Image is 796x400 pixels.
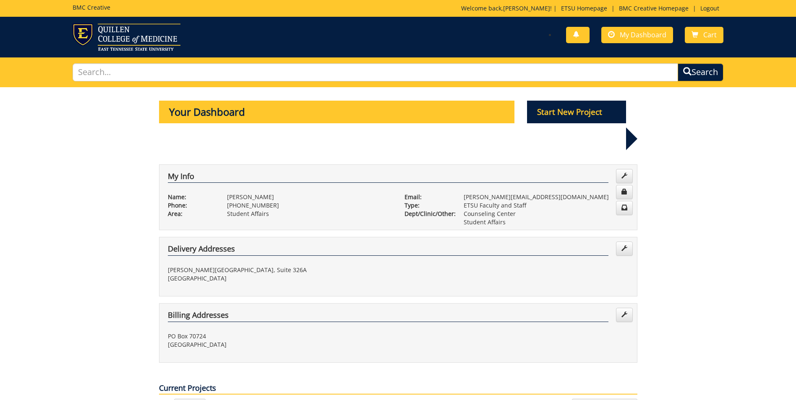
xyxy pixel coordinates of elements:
[159,383,637,395] p: Current Projects
[73,23,180,51] img: ETSU logo
[168,193,214,201] p: Name:
[616,242,633,256] a: Edit Addresses
[168,311,608,322] h4: Billing Addresses
[73,63,678,81] input: Search...
[464,210,629,218] p: Counseling Center
[464,193,629,201] p: [PERSON_NAME][EMAIL_ADDRESS][DOMAIN_NAME]
[168,201,214,210] p: Phone:
[168,340,392,349] p: [GEOGRAPHIC_DATA]
[168,172,608,183] h4: My Info
[227,201,392,210] p: [PHONE_NUMBER]
[616,169,633,183] a: Edit Info
[405,193,451,201] p: Email:
[464,201,629,210] p: ETSU Faculty and Staff
[227,210,392,218] p: Student Affairs
[696,4,723,12] a: Logout
[464,218,629,226] p: Student Affairs
[616,308,633,322] a: Edit Addresses
[405,201,451,210] p: Type:
[159,101,515,123] p: Your Dashboard
[678,63,723,81] button: Search
[601,27,673,43] a: My Dashboard
[557,4,611,12] a: ETSU Homepage
[168,245,608,256] h4: Delivery Addresses
[503,4,550,12] a: [PERSON_NAME]
[616,185,633,199] a: Change Password
[527,109,626,117] a: Start New Project
[703,30,717,39] span: Cart
[168,274,392,283] p: [GEOGRAPHIC_DATA]
[168,266,392,274] p: [PERSON_NAME][GEOGRAPHIC_DATA], Suite 326A
[73,4,110,10] h5: BMC Creative
[168,210,214,218] p: Area:
[615,4,693,12] a: BMC Creative Homepage
[527,101,626,123] p: Start New Project
[227,193,392,201] p: [PERSON_NAME]
[685,27,723,43] a: Cart
[461,4,723,13] p: Welcome back, ! | | |
[168,332,392,340] p: PO Box 70724
[616,201,633,215] a: Change Communication Preferences
[405,210,451,218] p: Dept/Clinic/Other:
[620,30,666,39] span: My Dashboard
